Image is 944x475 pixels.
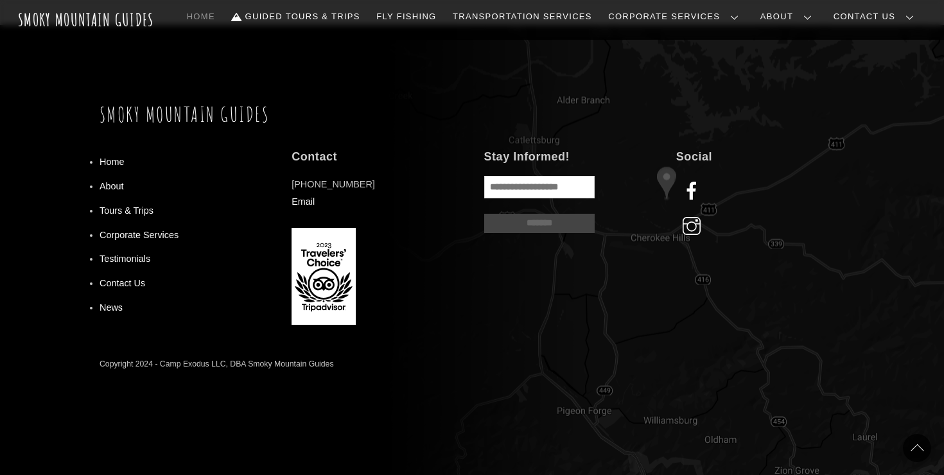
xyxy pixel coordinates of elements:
a: Smoky Mountain Guides [100,102,269,127]
a: Corporate Services [100,230,179,240]
a: Guided Tours & Trips [227,3,365,30]
h4: Social [676,150,844,164]
a: Fly Fishing [371,3,441,30]
a: Contact Us [828,3,924,30]
a: Email [292,196,315,207]
a: About [100,181,124,191]
a: Transportation Services [448,3,597,30]
a: Smoky Mountain Guides [18,9,154,30]
img: TripAdvisor [292,228,356,325]
a: Testimonials [100,254,150,264]
a: Home [100,157,124,167]
h4: Stay Informed! [484,150,652,164]
a: News [100,302,123,313]
h4: Contact [292,150,460,164]
a: Tours & Trips [100,205,153,216]
a: Contact Us [100,278,145,288]
a: facebook [676,186,712,196]
a: instagram [676,221,712,231]
a: About [755,3,822,30]
p: [PHONE_NUMBER] [292,176,460,210]
a: Home [182,3,220,30]
a: Corporate Services [603,3,749,30]
div: Copyright 2024 - Camp Exodus LLC, DBA Smoky Mountain Guides [100,357,334,371]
